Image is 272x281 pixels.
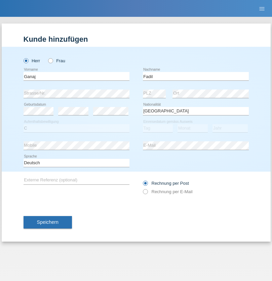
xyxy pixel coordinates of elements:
a: menu [255,6,269,10]
input: Herr [24,58,28,63]
input: Frau [48,58,52,63]
label: Herr [24,58,40,63]
input: Rechnung per E-Mail [143,189,147,198]
input: Rechnung per Post [143,181,147,189]
i: menu [259,5,265,12]
span: Speichern [37,219,59,225]
label: Rechnung per Post [143,181,189,186]
h1: Kunde hinzufügen [24,35,249,43]
label: Rechnung per E-Mail [143,189,193,194]
label: Frau [48,58,65,63]
button: Speichern [24,216,72,229]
